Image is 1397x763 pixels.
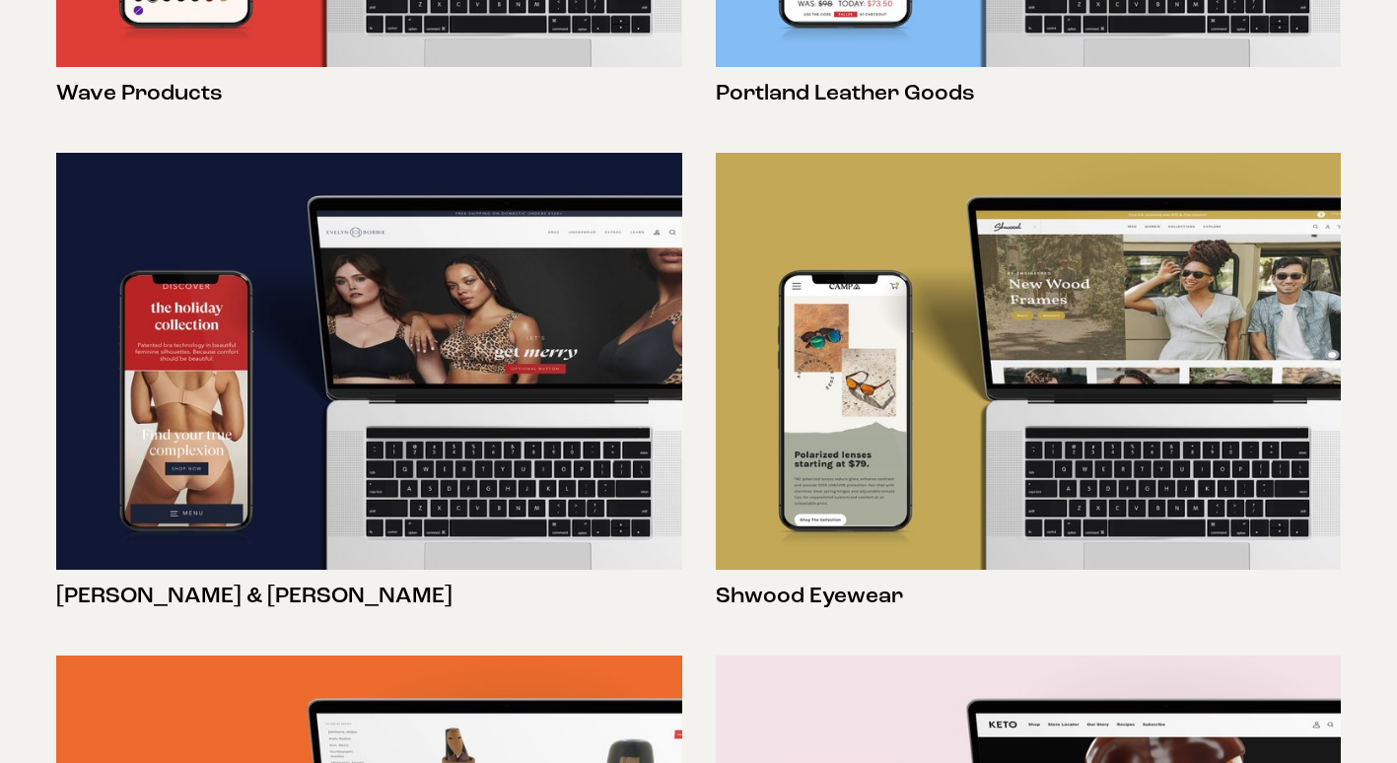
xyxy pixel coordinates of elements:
[56,153,682,622] a: Evelyn & Bobbie [PERSON_NAME] & [PERSON_NAME]
[56,582,682,611] h3: [PERSON_NAME] & [PERSON_NAME]
[56,79,682,108] h3: Wave Products
[716,79,1342,108] h3: Portland Leather Goods
[716,153,1342,570] img: Shwood Eyewear
[716,153,1342,622] a: Shwood Eyewear Shwood Eyewear
[56,153,682,570] img: Evelyn & Bobbie
[716,582,1342,611] h3: Shwood Eyewear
